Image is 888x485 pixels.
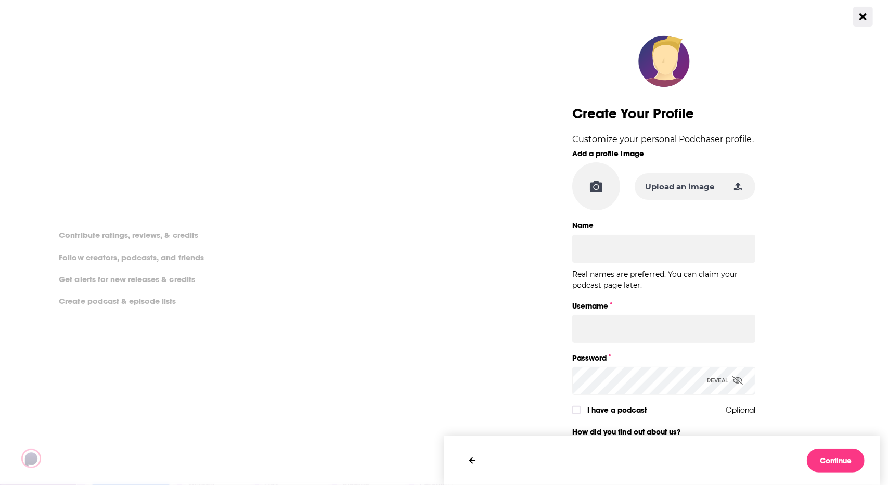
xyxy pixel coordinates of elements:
label: I have a podcast [587,403,755,417]
p: Real names are preferred. You can claim your podcast page later. [572,269,755,291]
button: Continue to next step [807,449,865,473]
img: Profile [626,19,701,94]
li: Contribute ratings, reviews, & credits [53,228,205,241]
button: Previous Step [460,449,486,473]
li: On Podchaser you can: [53,210,261,220]
li: Get alerts for new releases & credits [53,272,202,286]
label: How did you find out about us? [572,425,755,439]
label: Password [572,351,755,365]
div: PNG or JPG accepted [572,162,620,210]
img: Podchaser - Follow, Share and Rate Podcasts [21,449,121,468]
label: Name [572,219,755,232]
div: Reveal [707,367,743,395]
li: Follow creators, podcasts, and friends [53,250,211,264]
span: Upload an image [645,182,714,192]
a: Podchaser - Follow, Share and Rate Podcasts [21,449,113,468]
p: Customize your personal Podchaser profile. [572,132,755,147]
a: Log in [53,55,85,69]
li: Create podcast & episode lists [53,294,183,308]
h3: Create Your Profile [572,106,755,121]
label: Username [572,299,755,313]
label: Add a profile image [572,147,755,160]
button: Upload an image [635,173,755,200]
button: Close Button [853,7,873,27]
span: Optional [726,403,755,417]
